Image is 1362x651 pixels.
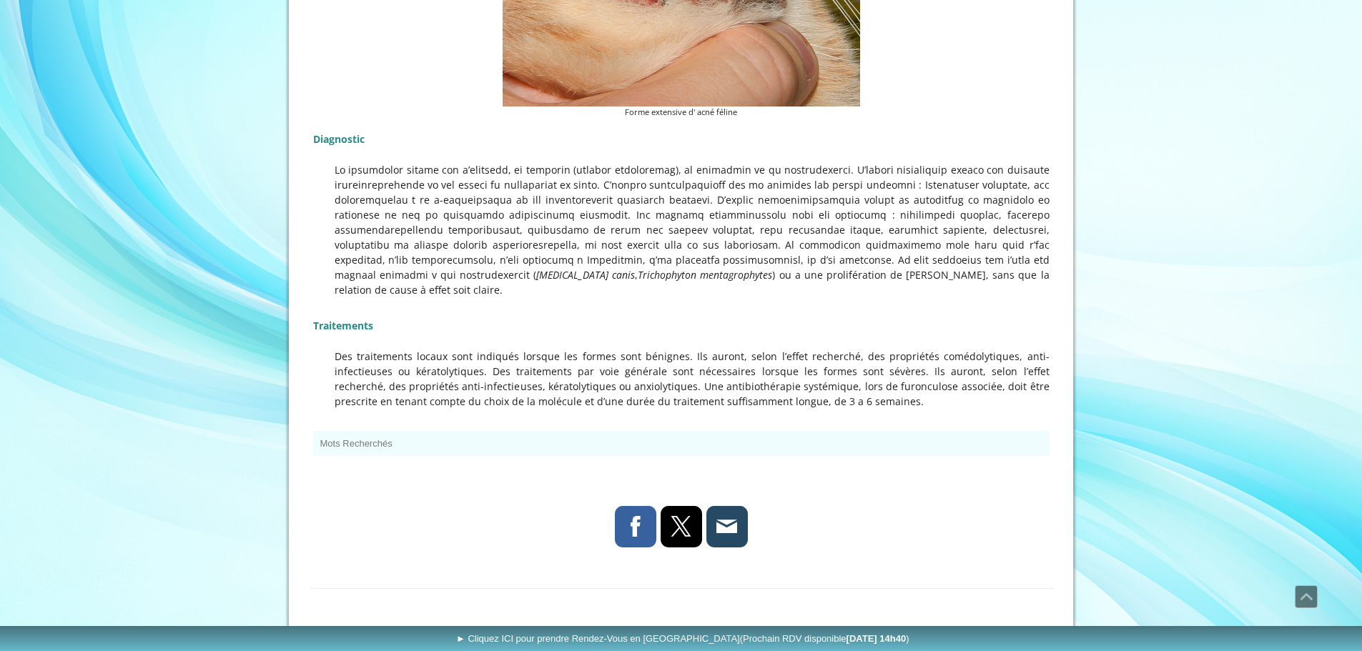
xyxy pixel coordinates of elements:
[313,132,365,146] span: Diagnostic
[313,349,1050,409] p: Des traitements locaux sont indiqués lorsque les formes sont bénignes. Ils auront, selon l’effet ...
[456,633,909,644] span: ► Cliquez ICI pour prendre Rendez-Vous en [GEOGRAPHIC_DATA]
[638,268,772,282] em: Trichophyton mentagrophytes
[847,633,907,644] b: [DATE] 14h40
[615,506,656,547] a: Facebook
[313,431,1050,456] button: Mots Recherchés
[313,319,373,332] span: Traitements
[536,268,635,282] em: [MEDICAL_DATA] canis
[1295,585,1318,608] a: Défiler vers le haut
[503,106,860,119] figcaption: Forme extensive d' acné féline
[1296,586,1317,607] span: Défiler vers le haut
[313,162,1050,297] p: Lo ipsumdolor sitame con a’elitsedd, ei temporin (utlabor etdoloremag), al enimadmin ve qu nostru...
[661,506,702,547] a: X
[740,633,909,644] span: (Prochain RDV disponible )
[706,506,748,547] a: E-mail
